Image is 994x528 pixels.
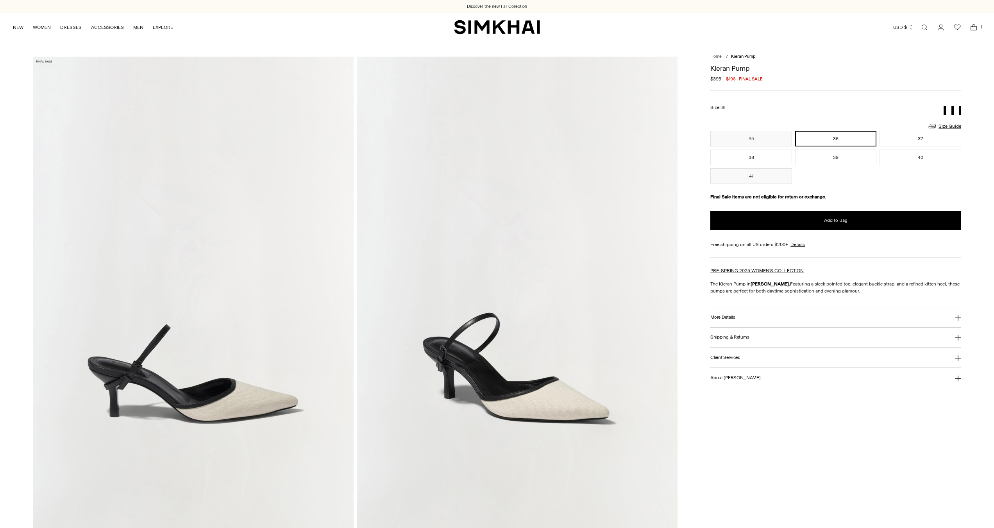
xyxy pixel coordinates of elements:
[710,194,826,200] strong: Final Sale items are not eligible for return or exchange.
[710,368,961,388] button: About [PERSON_NAME]
[710,348,961,367] button: Client Services
[710,280,961,294] p: The Kieran Pump in Featuring a sleek pointed toe, elegant buckle strap, and a refined kitten heel...
[467,4,527,10] a: Discover the new Fall Collection
[928,121,961,131] a: Size Guide
[454,20,540,35] a: SIMKHAI
[133,19,143,36] a: MEN
[710,168,792,184] button: 41
[880,131,961,146] button: 37
[726,75,736,82] span: $198
[933,20,949,35] a: Go to the account page
[153,19,173,36] a: EXPLORE
[710,104,725,111] label: Size:
[13,19,23,36] a: NEW
[824,217,847,224] span: Add to Bag
[917,20,932,35] a: Open search modal
[33,19,51,36] a: WOMEN
[795,150,877,165] button: 39
[710,268,804,273] a: PRE-SPRING 2025 WOMEN'S COLLECTION
[893,19,914,36] button: USD $
[949,20,965,35] a: Wishlist
[795,131,877,146] button: 36
[710,335,749,340] h3: Shipping & Returns
[710,315,735,320] h3: More Details
[91,19,124,36] a: ACCESSORIES
[720,105,725,110] span: 36
[710,65,961,72] h1: Kieran Pump
[726,54,728,60] div: /
[60,19,82,36] a: DRESSES
[710,211,961,230] button: Add to Bag
[710,307,961,327] button: More Details
[710,328,961,348] button: Shipping & Returns
[978,23,985,30] span: 1
[751,281,790,287] strong: [PERSON_NAME].
[710,241,961,248] div: Free shipping on all US orders $200+
[710,131,792,146] button: 35
[710,54,722,59] a: Home
[731,54,756,59] span: Kieran Pump
[710,375,760,380] h3: About [PERSON_NAME]
[790,241,805,248] a: Details
[966,20,981,35] a: Open cart modal
[710,75,721,82] s: $395
[710,150,792,165] button: 38
[710,54,961,60] nav: breadcrumbs
[880,150,961,165] button: 40
[710,355,740,360] h3: Client Services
